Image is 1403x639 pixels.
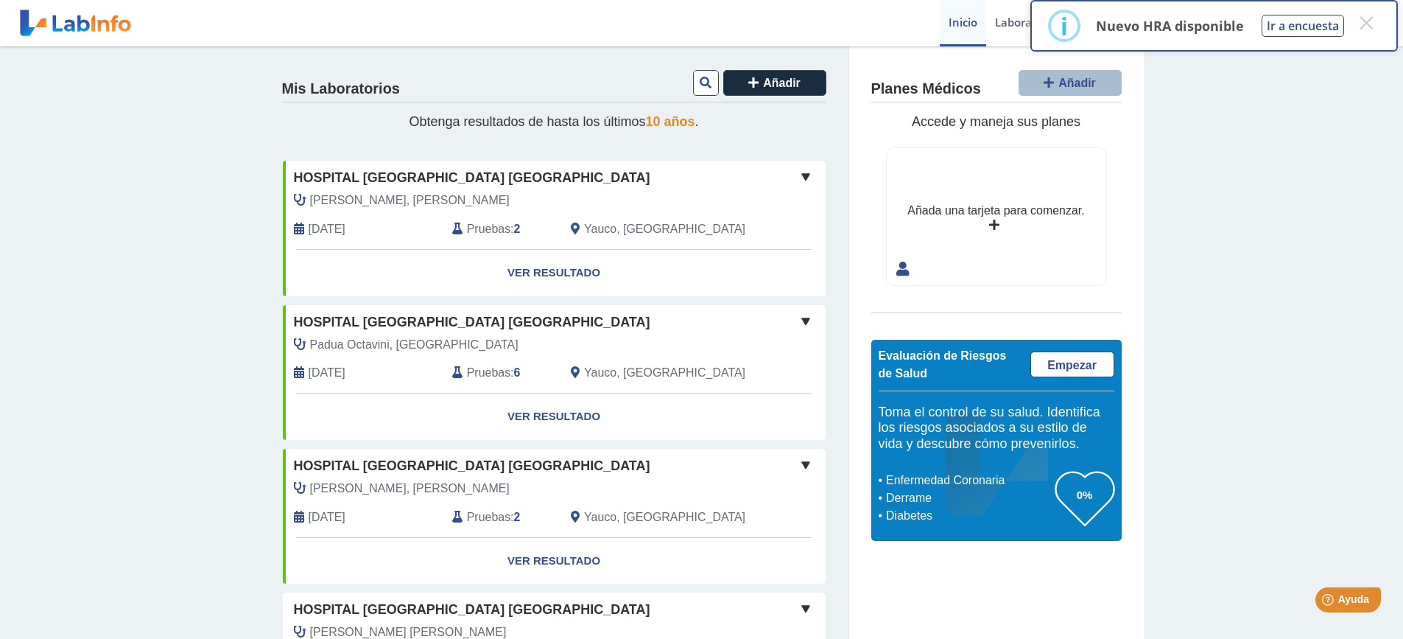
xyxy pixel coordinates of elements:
[409,114,698,129] span: Obtenga resultados de hasta los últimos .
[1262,15,1344,37] button: Ir a encuesta
[294,600,650,620] span: Hospital [GEOGRAPHIC_DATA] [GEOGRAPHIC_DATA]
[882,472,1055,489] li: Enfermedad Coronaria
[294,312,650,332] span: Hospital [GEOGRAPHIC_DATA] [GEOGRAPHIC_DATA]
[907,202,1084,220] div: Añada una tarjeta para comenzar.
[282,80,400,98] h4: Mis Laboratorios
[310,480,510,497] span: Rodriguez Rodriguez, Karen
[514,511,521,523] b: 2
[514,366,521,379] b: 6
[309,364,345,382] span: 2023-02-11
[1272,582,1387,623] iframe: Help widget launcher
[882,507,1055,525] li: Diabetes
[283,538,826,584] a: Ver Resultado
[467,220,510,238] span: Pruebas
[1019,70,1122,96] button: Añadir
[310,336,518,354] span: Padua Octavini, Ilean
[871,80,981,98] h4: Planes Médicos
[646,114,695,129] span: 10 años
[1096,17,1244,35] p: Nuevo HRA disponible
[294,168,650,188] span: Hospital [GEOGRAPHIC_DATA] [GEOGRAPHIC_DATA]
[441,220,560,238] div: :
[294,456,650,476] span: Hospital [GEOGRAPHIC_DATA] [GEOGRAPHIC_DATA]
[882,489,1055,507] li: Derrame
[723,70,826,96] button: Añadir
[1055,486,1114,504] h3: 0%
[879,349,1007,380] span: Evaluación de Riesgos de Salud
[309,509,345,526] span: 2022-11-23
[283,250,826,296] a: Ver Resultado
[1061,13,1068,39] div: i
[1047,359,1097,371] span: Empezar
[584,220,745,238] span: Yauco, PR
[309,220,345,238] span: 2025-06-30
[283,394,826,440] a: Ver Resultado
[912,114,1080,129] span: Accede y maneja sus planes
[467,509,510,526] span: Pruebas
[1353,10,1379,36] button: Close this dialog
[441,509,560,526] div: :
[584,364,745,382] span: Yauco, PR
[441,364,560,382] div: :
[467,364,510,382] span: Pruebas
[584,509,745,526] span: Yauco, PR
[310,192,510,209] span: Rodriguez Rodriguez, Karen
[514,223,521,235] b: 2
[763,77,801,89] span: Añadir
[1030,352,1114,377] a: Empezar
[879,405,1114,453] h5: Toma el control de su salud. Identifica los riesgos asociados a su estilo de vida y descubre cómo...
[1058,77,1096,89] span: Añadir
